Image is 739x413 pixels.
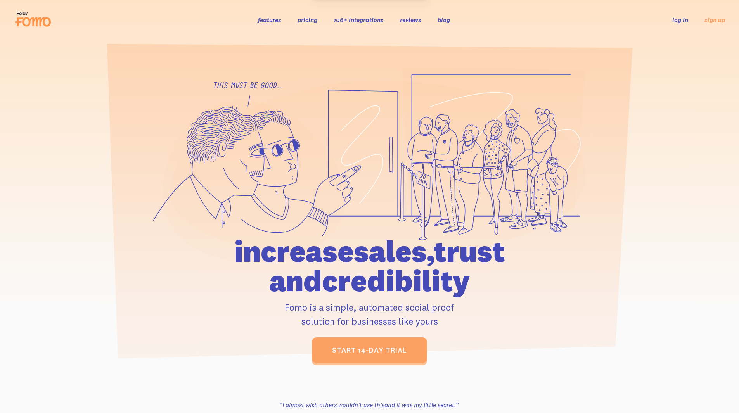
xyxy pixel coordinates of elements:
[263,400,475,410] h3: “I almost wish others wouldn't use this and it was my little secret.”
[190,237,549,295] h1: increase sales, trust and credibility
[298,16,317,24] a: pricing
[334,16,384,24] a: 106+ integrations
[190,300,549,328] p: Fomo is a simple, automated social proof solution for businesses like yours
[258,16,281,24] a: features
[704,16,725,24] a: sign up
[672,16,688,24] a: log in
[312,337,427,363] a: start 14-day trial
[438,16,450,24] a: blog
[400,16,421,24] a: reviews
